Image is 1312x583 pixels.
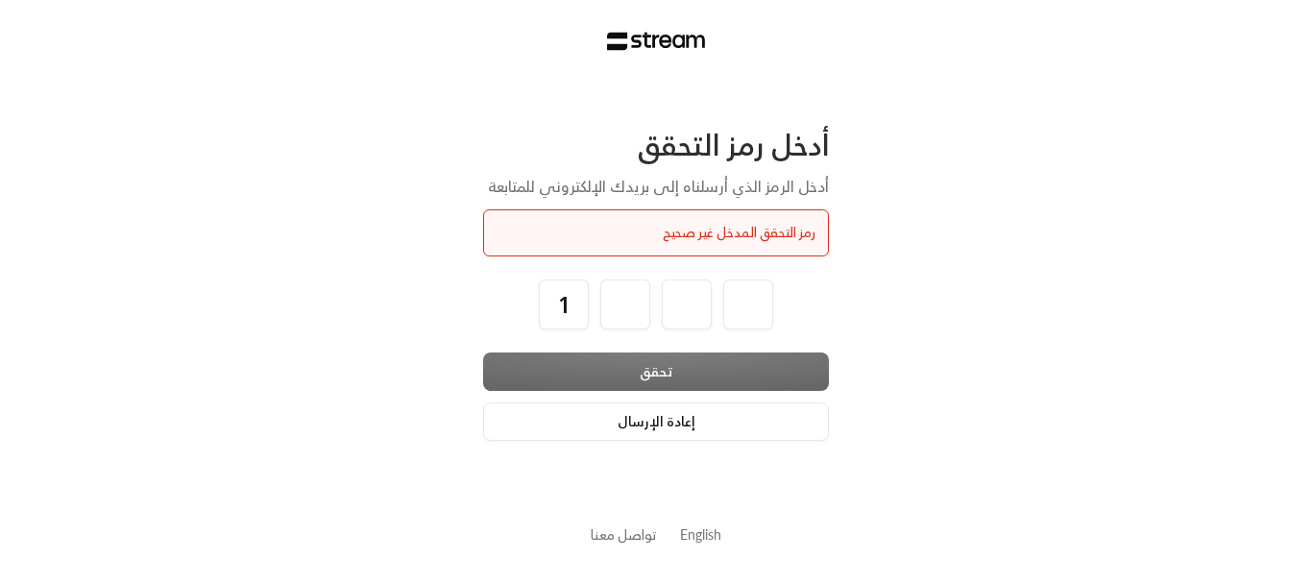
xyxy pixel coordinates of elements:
div: رمز التحقق المدخل غير صحيح [497,223,815,243]
a: English [680,517,721,552]
div: أدخل رمز التحقق [483,127,829,163]
img: Stream Logo [607,32,706,51]
button: تواصل معنا [591,524,657,545]
a: تواصل معنا [591,522,657,547]
div: أدخل الرمز الذي أرسلناه إلى بريدك الإلكتروني للمتابعة [483,175,829,198]
button: إعادة الإرسال [483,402,829,441]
